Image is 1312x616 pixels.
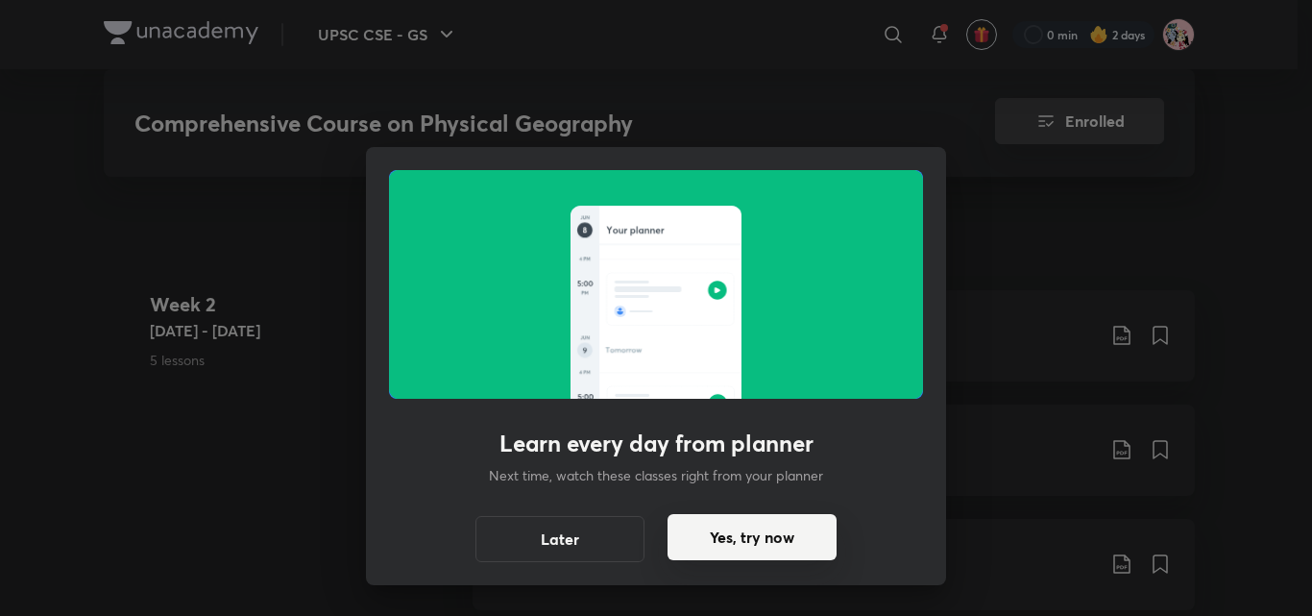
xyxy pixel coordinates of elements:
g: PM [582,291,589,295]
g: 8 [583,228,587,234]
g: JUN [580,336,589,340]
g: 4 PM [579,258,590,261]
button: Later [475,516,644,562]
g: 5:00 [577,281,593,286]
button: Yes, try now [668,514,837,560]
p: Next time, watch these classes right from your planner [489,465,823,485]
g: Your planner [607,227,665,235]
h3: Learn every day from planner [499,430,814,457]
g: 9 [583,348,587,354]
g: Tomorrow [605,347,642,353]
g: 4 PM [579,371,590,375]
